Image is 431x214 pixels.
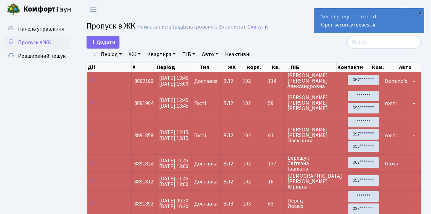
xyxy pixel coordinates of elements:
[91,38,115,46] span: Додати
[222,49,253,60] a: Неактивні
[3,22,71,36] a: Панель управління
[159,129,188,142] span: [DATE] 12:15 [DATE] 13:15
[7,3,20,16] img: logo.png
[371,63,398,72] th: Ком.
[337,63,371,72] th: Контакти
[287,155,342,172] span: Берещук Світлана Іванівна
[413,200,415,208] span: -
[223,133,237,138] span: ВЛ2
[98,49,125,60] a: Період
[287,95,342,111] span: [PERSON_NAME] [PERSON_NAME] [PERSON_NAME]
[194,161,218,166] span: Доставка
[134,178,153,185] span: 8891812
[246,63,271,72] th: корп.
[132,63,156,72] th: #
[398,63,421,72] th: Авто
[3,36,71,49] a: Пропуск в ЖК
[137,24,246,30] div: Немає записів (відфільтровано з 25 записів).
[243,178,251,185] span: 102
[223,101,237,106] span: ВЛ2
[87,36,119,49] a: Додати
[223,161,237,166] span: ВЛ2
[223,179,237,184] span: ВЛ2
[268,78,282,84] span: 114
[199,49,221,60] a: Авто
[159,74,188,88] span: [DATE] 13:45 [DATE] 15:00
[385,77,407,85] span: Domino's
[413,178,415,185] span: -
[268,133,282,138] span: 61
[268,179,282,184] span: 16
[18,52,65,60] span: Розширений пошук
[268,201,282,207] span: 63
[18,39,51,46] span: Пропуск в ЖК
[227,63,246,72] th: ЖК
[402,6,423,13] b: ВЛ2 -. К.
[290,63,337,72] th: ПІБ
[416,9,423,16] div: ×
[385,100,397,107] span: гості
[159,96,188,110] span: [DATE] 12:45 [DATE] 13:45
[134,200,153,208] span: 8891392
[23,4,56,15] b: Комфорт
[347,36,421,49] input: Пошук...
[85,4,102,15] button: Переключити навігацію
[385,178,387,185] span: -
[385,160,398,167] span: Glovo
[126,49,143,60] a: ЖК
[268,101,282,106] span: 59
[134,160,153,167] span: 8891824
[194,201,218,207] span: Доставка
[287,198,342,209] span: Перец Йосеф
[402,5,423,14] a: ВЛ2 -. К.
[385,200,387,208] span: -
[243,132,251,139] span: 102
[194,101,206,106] span: Гості
[243,77,251,85] span: 102
[134,132,153,139] span: 8891858
[413,132,415,139] span: -
[413,160,415,167] span: -
[314,8,424,33] div: Security request created
[194,133,206,138] span: Гості
[321,21,376,29] a: Open security request #
[385,132,397,139] span: гості
[413,77,415,85] span: -
[199,63,227,72] th: Тип
[194,78,218,84] span: Доставка
[223,201,237,207] span: ВЛ3
[3,49,71,63] a: Розширений пошук
[413,100,415,107] span: -
[243,160,251,167] span: 102
[180,49,198,60] a: ПІБ
[159,157,188,170] span: [DATE] 11:45 [DATE] 13:00
[134,100,153,107] span: 8891964
[271,63,290,72] th: Кв.
[287,73,342,89] span: [PERSON_NAME] [PERSON_NAME] Александровна
[145,49,178,60] a: Квартира
[247,24,268,30] a: Скинути
[243,200,251,208] span: 103
[23,4,71,15] span: Таун
[159,175,188,188] span: [DATE] 11:45 [DATE] 13:00
[159,197,188,210] span: [DATE] 09:30 [DATE] 10:30
[18,25,64,33] span: Панель управління
[223,78,237,84] span: ВЛ2
[194,179,218,184] span: Доставка
[287,127,342,143] span: [PERSON_NAME] [PERSON_NAME] Олексіївна
[87,63,132,72] th: Дії
[134,77,153,85] span: 8892196
[268,161,282,166] span: 137
[287,173,342,190] span: [DEMOGRAPHIC_DATA] [PERSON_NAME] Юріївна
[156,63,199,72] th: Період
[87,20,135,32] span: Пропуск в ЖК
[243,100,251,107] span: 102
